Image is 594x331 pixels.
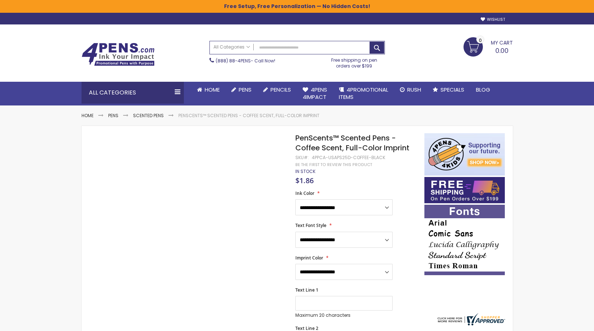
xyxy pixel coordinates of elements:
[424,177,505,203] img: Free shipping on orders over $199
[495,46,508,55] span: 0.00
[476,86,490,93] span: Blog
[481,17,505,22] a: Wishlist
[295,287,318,293] span: Text Line 1
[108,112,118,119] a: Pens
[239,86,251,93] span: Pens
[464,37,513,55] a: 0.00 0
[133,112,164,119] a: Scented Pens
[295,255,323,261] span: Imprint Color
[216,58,251,64] a: (888) 88-4PENS
[303,86,327,101] span: 4Pens 4impact
[333,82,394,105] a: 4PROMOTIONALITEMS
[407,86,421,93] span: Rush
[295,168,315,174] span: In stock
[339,86,388,101] span: 4PROMOTIONAL ITEMS
[295,222,326,228] span: Text Font Style
[82,82,184,104] div: All Categories
[424,205,505,275] img: font-personalization-examples
[436,313,505,326] img: 4pens.com widget logo
[312,155,385,161] div: 4PPCA-USAPS25D-COFFEE-BLACK
[295,176,314,185] span: $1.86
[295,162,372,168] a: Be the first to review this product
[470,82,496,98] a: Blog
[205,86,220,93] span: Home
[295,312,393,318] p: Maximum 20 characters
[257,82,297,98] a: Pencils
[213,44,250,50] span: All Categories
[295,190,314,196] span: Ink Color
[440,86,464,93] span: Specials
[270,86,291,93] span: Pencils
[82,112,94,119] a: Home
[436,321,505,327] a: 4pens.com certificate URL
[295,154,309,161] strong: SKU
[479,37,482,44] span: 0
[297,82,333,105] a: 4Pens4impact
[216,58,275,64] span: - Call Now!
[295,169,315,174] div: Availability
[295,133,409,153] span: PenScents™ Scented Pens - Coffee Scent, Full-Color Imprint
[82,43,155,66] img: 4Pens Custom Pens and Promotional Products
[210,41,254,53] a: All Categories
[394,82,427,98] a: Rush
[226,82,257,98] a: Pens
[324,54,385,69] div: Free shipping on pen orders over $199
[178,113,319,119] li: PenScents™ Scented Pens - Coffee Scent, Full-Color Imprint
[191,82,226,98] a: Home
[424,133,505,176] img: 4pens 4 kids
[427,82,470,98] a: Specials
